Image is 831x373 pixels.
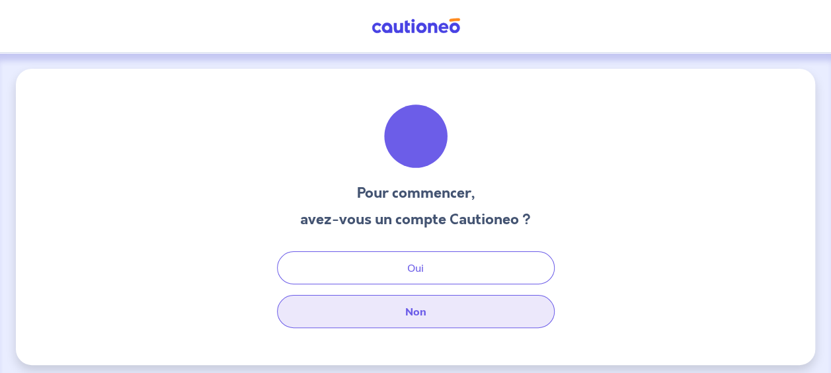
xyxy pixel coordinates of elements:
button: Non [277,295,555,328]
h3: avez-vous un compte Cautioneo ? [300,209,531,230]
img: illu_welcome.svg [380,101,452,172]
button: Oui [277,251,555,284]
h3: Pour commencer, [300,183,531,204]
img: Cautioneo [366,18,465,34]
